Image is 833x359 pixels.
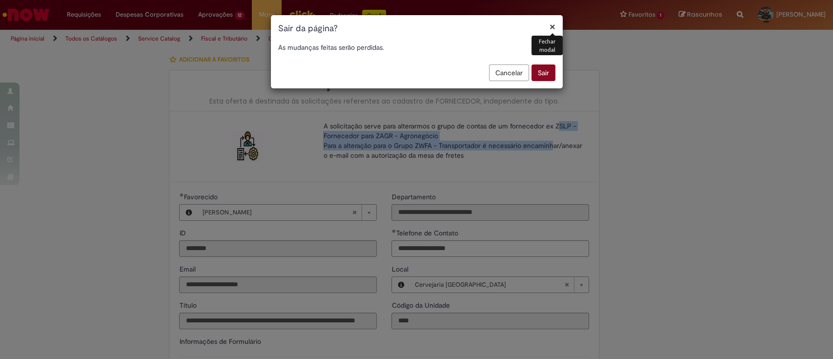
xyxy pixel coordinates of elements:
p: As mudanças feitas serão perdidas. [278,42,555,52]
h1: Sair da página? [278,22,555,35]
div: Fechar modal [531,36,562,55]
button: Cancelar [489,64,529,81]
button: Sair [531,64,555,81]
button: Fechar modal [549,21,555,32]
